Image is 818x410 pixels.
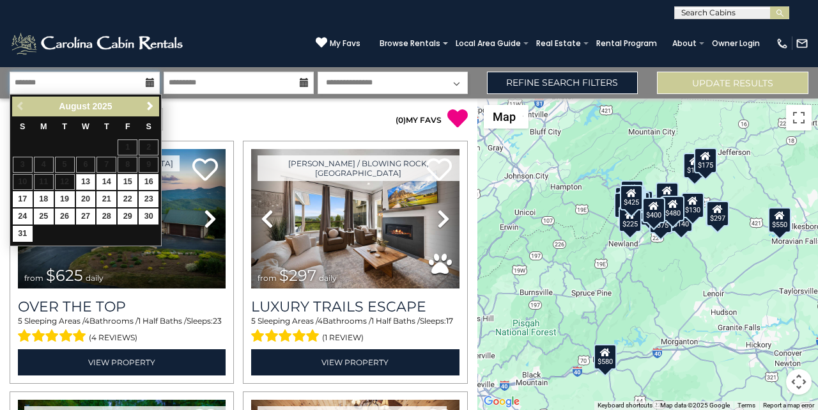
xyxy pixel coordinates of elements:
a: 24 [13,209,33,225]
img: phone-regular-white.png [776,37,789,50]
a: 21 [96,191,116,207]
div: $175 [694,147,717,173]
span: $625 [46,266,83,285]
span: 4 [318,316,323,326]
span: 5 [251,316,256,326]
button: Map camera controls [786,369,812,395]
span: (4 reviews) [89,329,137,346]
span: 1 Half Baths / [138,316,187,326]
span: Saturday [146,122,151,131]
a: Open this area in Google Maps (opens a new window) [481,393,523,410]
span: ( ) [396,115,406,125]
a: View Property [251,349,459,375]
span: from [258,273,277,283]
img: thumbnail_168695581.jpeg [251,149,459,288]
span: Map data ©2025 Google [660,402,730,409]
a: 22 [118,191,137,207]
span: (1 review) [322,329,364,346]
div: $400 [643,197,666,223]
span: daily [319,273,337,283]
a: 31 [13,226,33,242]
div: $550 [768,207,791,232]
button: Change map style [484,105,529,129]
a: Real Estate [530,35,587,52]
div: $425 [620,184,643,210]
div: $480 [661,195,684,221]
div: Sleeping Areas / Bathrooms / Sleeps: [18,315,226,346]
a: 23 [139,191,158,207]
a: Next [142,99,158,114]
span: Friday [125,122,130,131]
span: $297 [279,266,316,285]
a: 13 [76,174,96,190]
a: 26 [55,209,75,225]
div: $175 [683,153,706,178]
div: $140 [670,206,693,232]
span: Thursday [104,122,109,131]
span: My Favs [330,38,360,49]
a: Over The Top [18,298,226,315]
a: Terms [737,402,755,409]
span: Tuesday [62,122,67,131]
button: Toggle fullscreen view [786,105,812,130]
a: View Property [18,349,226,375]
div: $349 [656,182,679,208]
div: $375 [650,207,673,233]
span: 1 Half Baths / [371,316,420,326]
img: Google [481,393,523,410]
span: 17 [446,316,453,326]
a: 25 [34,209,54,225]
span: Next [145,101,155,111]
div: $130 [681,193,704,218]
a: 15 [118,174,137,190]
a: Add to favorites [192,157,218,184]
a: Refine Search Filters [487,72,638,94]
span: Monday [40,122,47,131]
a: 19 [55,191,75,207]
a: Rental Program [590,35,663,52]
span: 4 [84,316,89,326]
a: 30 [139,209,158,225]
span: 23 [213,316,222,326]
div: $125 [621,180,644,205]
div: Sleeping Areas / Bathrooms / Sleeps: [251,315,459,346]
a: Report a map error [763,402,814,409]
a: 18 [34,191,54,207]
span: from [24,273,43,283]
div: $225 [619,207,642,232]
a: 20 [76,191,96,207]
button: Update Results [657,72,808,94]
img: White-1-2.png [10,31,187,56]
a: 29 [118,209,137,225]
a: 28 [96,209,116,225]
a: 17 [13,191,33,207]
span: daily [86,273,104,283]
a: [PERSON_NAME] / Blowing Rock, [GEOGRAPHIC_DATA] [258,155,459,181]
a: Local Area Guide [449,35,527,52]
a: Owner Login [706,35,766,52]
span: 5 [18,316,22,326]
div: $580 [594,343,617,369]
img: mail-regular-white.png [796,37,808,50]
span: 0 [398,115,403,125]
a: 16 [139,174,158,190]
a: 14 [96,174,116,190]
div: $230 [615,192,638,217]
a: My Favs [316,36,360,50]
span: Map [493,110,516,123]
a: About [666,35,703,52]
a: Luxury Trails Escape [251,298,459,315]
span: August [59,101,89,111]
span: 2025 [92,101,112,111]
a: (0)MY FAVS [396,115,442,125]
a: Browse Rentals [373,35,447,52]
span: Wednesday [82,122,89,131]
span: Sunday [20,122,25,131]
button: Keyboard shortcuts [598,401,652,410]
div: $297 [707,201,730,226]
a: 27 [76,209,96,225]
